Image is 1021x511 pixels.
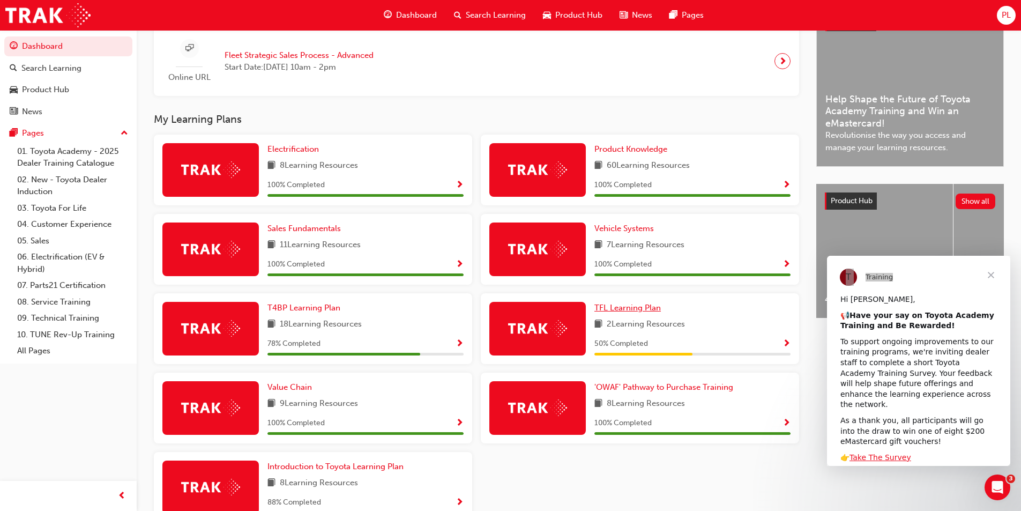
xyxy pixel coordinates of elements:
span: 78 % Completed [267,338,321,350]
span: book-icon [594,239,602,252]
span: Pages [682,9,704,21]
span: 2 Learning Resources [607,318,685,331]
a: 08. Service Training [13,294,132,310]
span: Show Progress [456,339,464,349]
a: Product Knowledge [594,143,672,155]
a: 03. Toyota For Life [13,200,132,217]
div: Search Learning [21,62,81,75]
span: Show Progress [456,419,464,428]
a: All Pages [13,343,132,359]
button: Show Progress [456,258,464,271]
span: Dashboard [396,9,437,21]
span: search-icon [10,64,17,73]
span: pages-icon [10,129,18,138]
a: Value Chain [267,381,316,394]
img: Trak [508,241,567,257]
span: Sales Fundamentals [267,224,341,233]
a: Dashboard [4,36,132,56]
a: guage-iconDashboard [375,4,445,26]
span: Product Knowledge [594,144,667,154]
img: Trak [5,3,91,27]
a: 04. Customer Experience [13,216,132,233]
iframe: Intercom live chat [985,475,1010,500]
a: Product Hub [4,80,132,100]
span: prev-icon [118,490,126,503]
button: Show Progress [456,417,464,430]
span: 11 Learning Resources [280,239,361,252]
span: 50 % Completed [594,338,648,350]
a: 'OWAF' Pathway to Purchase Training [594,381,737,394]
span: Search Learning [466,9,526,21]
img: Trak [181,241,240,257]
a: Introduction to Toyota Learning Plan [267,461,408,473]
span: pages-icon [669,9,677,22]
a: TFL Learning Plan [594,302,665,314]
a: Search Learning [4,58,132,78]
a: 07. Parts21 Certification [13,277,132,294]
span: 9 Learning Resources [280,397,358,411]
span: Show Progress [782,419,791,428]
span: sessionType_ONLINE_URL-icon [185,42,193,55]
button: DashboardSearch LearningProduct HubNews [4,34,132,123]
span: next-icon [779,54,787,69]
span: 100 % Completed [594,179,652,191]
a: pages-iconPages [661,4,712,26]
a: 09. Technical Training [13,310,132,327]
span: book-icon [594,397,602,411]
img: Trak [181,479,240,495]
span: Show Progress [456,498,464,508]
span: book-icon [267,239,275,252]
span: book-icon [267,318,275,331]
span: Revolutionise the way you access and manage your learning resources. [825,129,995,153]
img: Trak [508,161,567,178]
span: search-icon [454,9,461,22]
span: 7 Learning Resources [607,239,684,252]
div: Product Hub [22,84,69,96]
a: Sales Fundamentals [267,223,345,235]
span: book-icon [594,318,602,331]
span: Show Progress [782,181,791,190]
img: Trak [181,399,240,416]
img: Trak [181,161,240,178]
a: 01. Toyota Academy - 2025 Dealer Training Catalogue [13,143,132,172]
button: Show Progress [456,337,464,351]
span: Start Date: [DATE] 10am - 2pm [225,61,374,73]
span: Introduction to Toyota Learning Plan [267,462,404,471]
span: 88 % Completed [267,497,321,509]
button: Show Progress [782,258,791,271]
span: car-icon [10,85,18,95]
button: Show Progress [456,496,464,509]
span: car-icon [543,9,551,22]
img: Trak [508,320,567,337]
button: Pages [4,123,132,143]
span: 100 % Completed [594,417,652,429]
a: Vehicle Systems [594,223,658,235]
span: news-icon [10,107,18,117]
button: PL [997,6,1016,25]
span: T4BP Learning Plan [267,303,340,313]
span: TFL Learning Plan [594,303,661,313]
span: 8 Learning Resources [280,159,358,173]
a: Online URLFleet Strategic Sales Process - AdvancedStart Date:[DATE] 10am - 2pm [162,35,791,88]
span: Electrification [267,144,319,154]
span: Help Shape the Future of Toyota Academy Training and Win an eMastercard! [825,93,995,130]
span: 18 Learning Resources [280,318,362,331]
button: Show Progress [456,179,464,192]
span: 4x4 and Towing [825,293,944,306]
a: News [4,102,132,122]
button: Show Progress [782,417,791,430]
span: Value Chain [267,382,312,392]
span: News [632,9,652,21]
span: up-icon [121,127,128,140]
h3: My Learning Plans [154,113,799,125]
button: Show all [956,194,996,209]
span: Vehicle Systems [594,224,654,233]
a: Latest NewsShow allHelp Shape the Future of Toyota Academy Training and Win an eMastercard!Revolu... [816,5,1004,167]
